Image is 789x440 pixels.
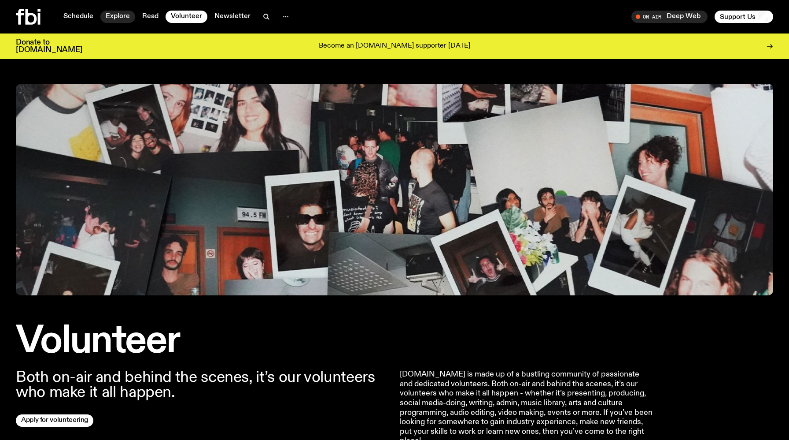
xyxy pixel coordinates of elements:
a: Schedule [58,11,99,23]
button: On AirDeep Web [631,11,708,23]
p: Become an [DOMAIN_NAME] supporter [DATE] [319,42,470,50]
a: Newsletter [209,11,256,23]
h1: Volunteer [16,324,389,359]
a: Read [137,11,164,23]
button: Support Us [715,11,773,23]
a: Volunteer [166,11,207,23]
a: Explore [100,11,135,23]
a: Apply for volunteering [16,414,93,427]
img: A collage of photographs and polaroids showing FBI volunteers. [16,84,773,295]
span: Support Us [720,13,756,21]
p: Both on-air and behind the scenes, it’s our volunteers who make it all happen. [16,370,389,400]
h3: Donate to [DOMAIN_NAME] [16,39,82,54]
